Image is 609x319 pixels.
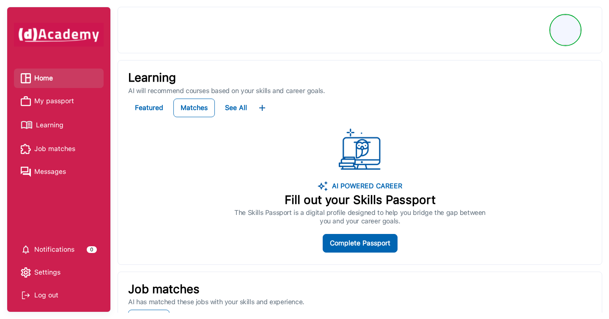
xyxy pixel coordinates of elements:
[21,289,97,302] div: Log out
[21,72,97,85] a: Home iconHome
[257,103,267,113] img: ...
[34,143,75,155] span: Job matches
[128,298,592,306] p: AI has matched these jobs with your skills and experience.
[21,144,31,154] img: Job matches icon
[21,165,97,178] a: Messages iconMessages
[128,282,592,297] p: Job matches
[128,71,592,85] p: Learning
[21,73,31,83] img: Home icon
[21,118,33,132] img: Learning icon
[34,165,66,178] span: Messages
[330,237,390,249] div: Complete Passport
[34,266,60,279] span: Settings
[21,118,97,132] a: Learning iconLearning
[323,234,398,253] button: Complete Passport
[34,95,74,107] span: My passport
[14,23,104,47] img: dAcademy
[234,209,486,225] p: The Skills Passport is a digital profile designed to help you bridge the gap between you and your...
[128,99,170,117] button: Featured
[21,267,31,278] img: setting
[21,95,97,107] a: My passport iconMy passport
[135,102,163,114] div: Featured
[21,167,31,177] img: Messages icon
[21,143,97,155] a: Job matches iconJob matches
[34,72,53,85] span: Home
[181,102,208,114] div: Matches
[173,99,215,117] button: Matches
[318,181,328,191] img: image
[87,246,97,253] div: 0
[328,181,402,191] p: AI POWERED CAREER
[21,96,31,106] img: My passport icon
[36,119,63,132] span: Learning
[551,15,580,45] img: Profile
[234,193,486,207] p: Fill out your Skills Passport
[21,245,31,255] img: setting
[225,102,247,114] div: See All
[34,243,74,256] span: Notifications
[128,87,592,95] p: AI will recommend courses based on your skills and career goals.
[339,129,381,171] img: ...
[218,99,254,117] button: See All
[21,290,31,300] img: Log out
